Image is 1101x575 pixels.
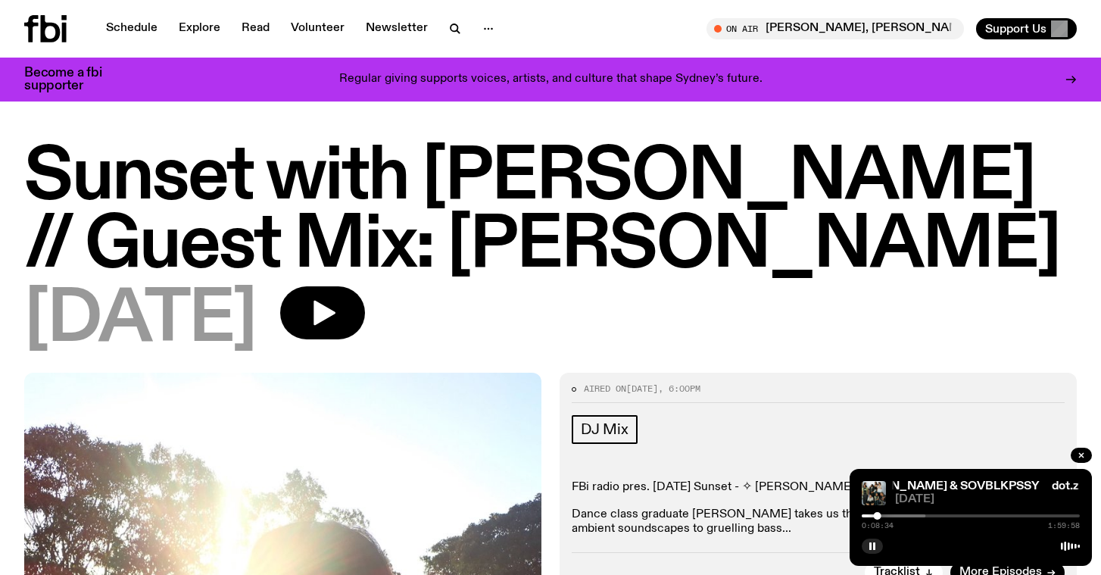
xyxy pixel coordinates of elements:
a: dot.zip with [PERSON_NAME] & SOVBLKPSSY [781,480,1040,492]
span: Aired on [584,383,626,395]
span: [DATE] [626,383,658,395]
p: Regular giving supports voices, artists, and culture that shape Sydney’s future. [339,73,763,86]
a: DJ Mix [572,415,638,444]
span: 1:59:58 [1048,522,1080,530]
p: Dance class graduate [PERSON_NAME] takes us through sounds she holds close from ambient soundscap... [572,508,1065,536]
h1: Sunset with [PERSON_NAME] // Guest Mix: [PERSON_NAME] [24,144,1077,280]
span: DJ Mix [581,421,628,438]
span: Support Us [985,22,1046,36]
button: Support Us [976,18,1077,39]
span: [DATE] [24,286,256,355]
span: , 6:00pm [658,383,700,395]
span: [DATE] [895,494,1080,505]
a: Explore [170,18,229,39]
a: Read [232,18,279,39]
a: Schedule [97,18,167,39]
p: FBi radio pres. [DATE] Sunset - ✧ [PERSON_NAME] residency ✧ [572,480,1065,495]
span: 0:08:34 [862,522,894,530]
a: Newsletter [357,18,437,39]
a: Volunteer [282,18,354,39]
h3: Become a fbi supporter [24,67,121,92]
button: On AirThe Playlist with [PERSON_NAME], [PERSON_NAME], [PERSON_NAME], and Raf [706,18,964,39]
